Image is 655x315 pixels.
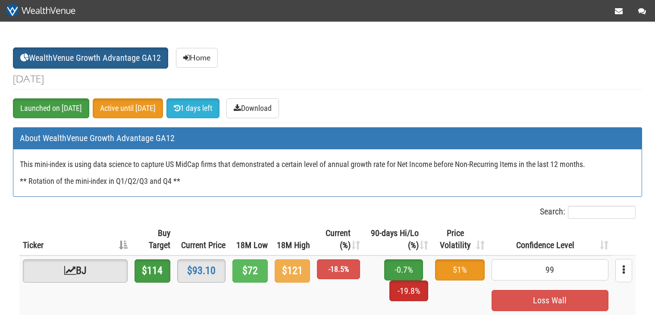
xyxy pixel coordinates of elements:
[432,224,488,255] th: Price Volatility: activate to sort column ascending
[275,259,310,283] span: $121
[13,128,642,149] div: About WealthVenue Growth Advantage GA12
[131,224,174,255] th: Buy Target
[271,224,313,255] th: 18M High
[13,47,168,69] a: WealthVenue Growth Advantage GA12
[488,224,612,255] th: Confidence Level: activate to sort column ascending
[181,240,226,250] span: Current Price
[384,259,423,280] span: -0.7%
[187,265,216,277] a: $93.10
[93,98,163,118] a: Active until [DATE]
[20,160,635,186] h4: This mini-index is using data science to capture US MidCap firms that demonstrated a certain leve...
[364,224,432,255] th: 90-days Hi/Lo (%): activate to sort column ascending
[149,228,170,251] span: Buy Target
[236,240,268,250] span: 18M Low
[440,228,470,251] span: Price Volatility
[277,240,310,250] span: 18M High
[135,259,170,283] span: $114
[6,4,75,17] img: wv-white_435x79p.png
[492,290,608,311] span: Loss Wall
[13,98,89,118] a: Launched on [DATE]
[371,228,419,251] span: 90-days Hi/Lo (%)
[176,48,218,68] a: Home
[232,259,268,283] span: $72
[492,259,608,280] span: 99
[435,259,485,280] span: 51%
[226,98,279,118] a: Download
[317,259,360,279] span: -18.5%
[174,224,229,255] th: Current Price
[23,259,128,283] a: BJ
[313,224,364,255] th: Current (%): activate to sort column ascending
[229,224,271,255] th: 18M Low
[13,73,44,85] small: [DATE]
[166,98,219,118] a: 1 days left
[516,240,574,250] span: Confidence Level
[568,206,636,219] input: Search:
[326,228,351,251] span: Current (%)
[540,205,636,219] label: Search:
[19,224,131,255] th: Ticker: activate to sort column descending
[389,280,428,302] span: -19.8%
